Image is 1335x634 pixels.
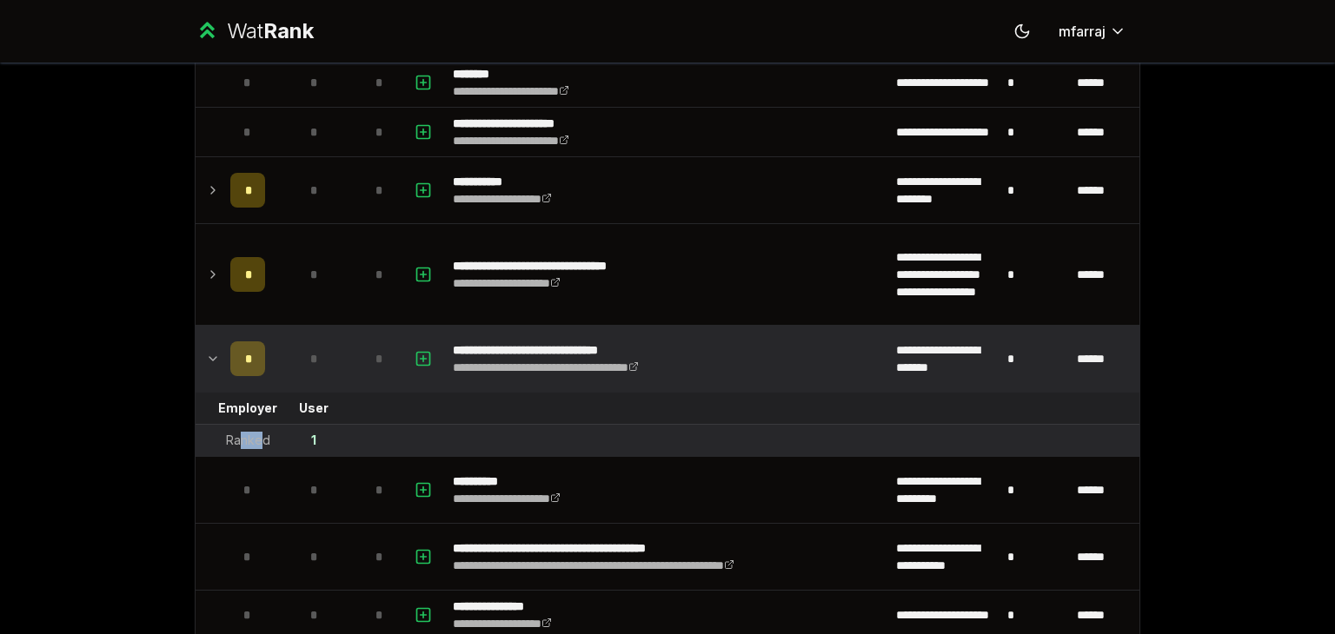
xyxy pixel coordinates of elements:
[311,432,316,449] div: 1
[1045,16,1140,47] button: mfarraj
[1059,21,1106,42] span: mfarraj
[226,432,270,449] div: Ranked
[195,17,314,45] a: WatRank
[223,393,272,424] td: Employer
[227,17,314,45] div: Wat
[272,393,355,424] td: User
[263,18,314,43] span: Rank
